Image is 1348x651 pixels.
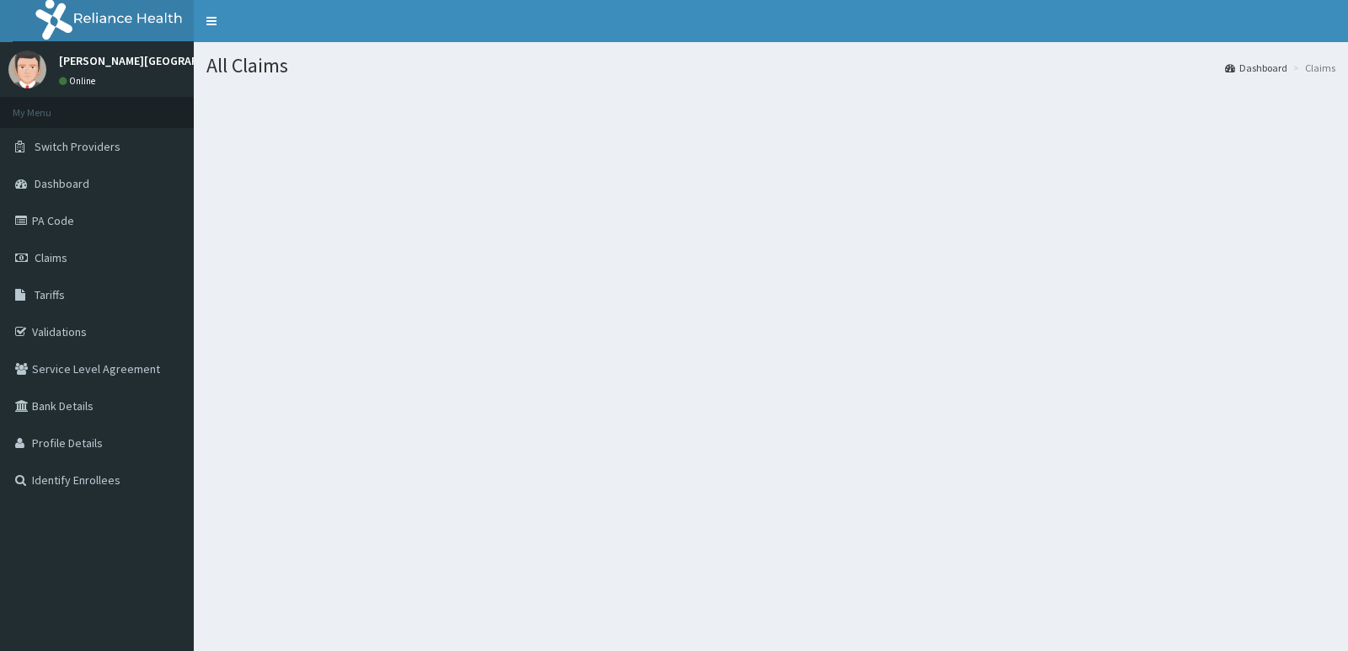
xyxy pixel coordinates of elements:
[59,55,253,67] p: [PERSON_NAME][GEOGRAPHIC_DATA]
[35,287,65,302] span: Tariffs
[1289,61,1335,75] li: Claims
[59,75,99,87] a: Online
[35,250,67,265] span: Claims
[8,51,46,88] img: User Image
[1225,61,1287,75] a: Dashboard
[35,176,89,191] span: Dashboard
[206,55,1335,77] h1: All Claims
[35,139,120,154] span: Switch Providers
